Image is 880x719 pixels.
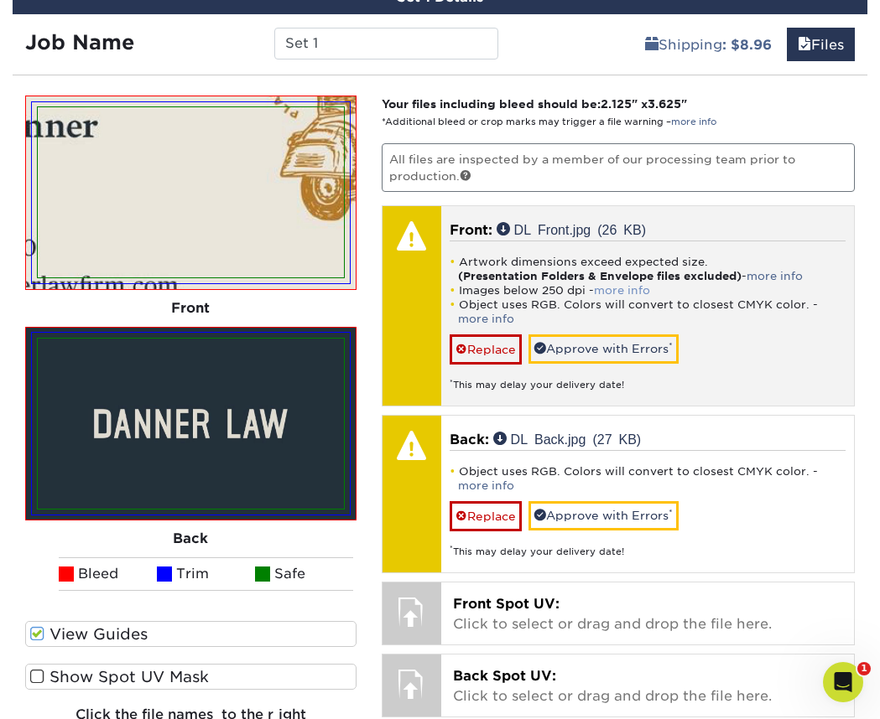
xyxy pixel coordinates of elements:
[450,297,846,326] li: Object uses RGB. Colors will convert to closest CMYK color. -
[255,557,353,591] li: Safe
[25,290,357,327] div: Front
[59,557,157,591] li: Bleed
[671,116,716,127] a: more info
[453,596,560,612] span: Front Spot UV:
[25,30,134,54] strong: Job Name
[450,501,522,530] a: Replace
[747,270,803,282] a: more info
[450,531,846,559] div: This may delay your delivery date!
[458,479,514,492] a: more info
[157,557,255,591] li: Trim
[453,666,842,706] p: Click to select or drag and drop the file here.
[450,222,492,238] span: Front:
[634,28,783,61] a: Shipping: $8.96
[450,283,846,297] li: Images below 250 dpi -
[450,365,846,392] div: This may delay your delivery date!
[25,621,357,647] label: View Guides
[722,37,772,53] b: : $8.96
[648,97,681,111] span: 3.625
[594,284,650,297] a: more info
[382,97,687,111] strong: Your files including bleed should be: " x "
[857,662,871,675] span: 1
[274,28,498,59] input: Enter a job name
[450,464,846,493] li: Object uses RGB. Colors will convert to closest CMYK color. -
[529,501,679,530] a: Approve with Errors*
[798,37,811,53] span: files
[450,255,846,283] li: Artwork dimensions exceed expected size. -
[529,334,679,363] a: Approve with Errors*
[493,432,642,445] a: DL Back.jpg (27 KB)
[382,143,855,193] p: All files are inspected by a member of our processing team prior to production.
[453,594,842,634] p: Click to select or drag and drop the file here.
[25,520,357,557] div: Back
[450,334,522,364] a: Replace
[645,37,659,53] span: shipping
[382,116,716,127] small: *Additional bleed or crop marks may trigger a file warning –
[601,97,632,111] span: 2.125
[823,662,863,702] iframe: Intercom live chat
[453,668,556,684] span: Back Spot UV:
[450,432,489,447] span: Back:
[458,270,742,282] strong: (Presentation Folders & Envelope files excluded)
[25,664,357,690] label: Show Spot UV Mask
[458,313,514,325] a: more info
[787,28,855,61] a: Files
[497,222,646,235] a: DL Front.jpg (26 KB)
